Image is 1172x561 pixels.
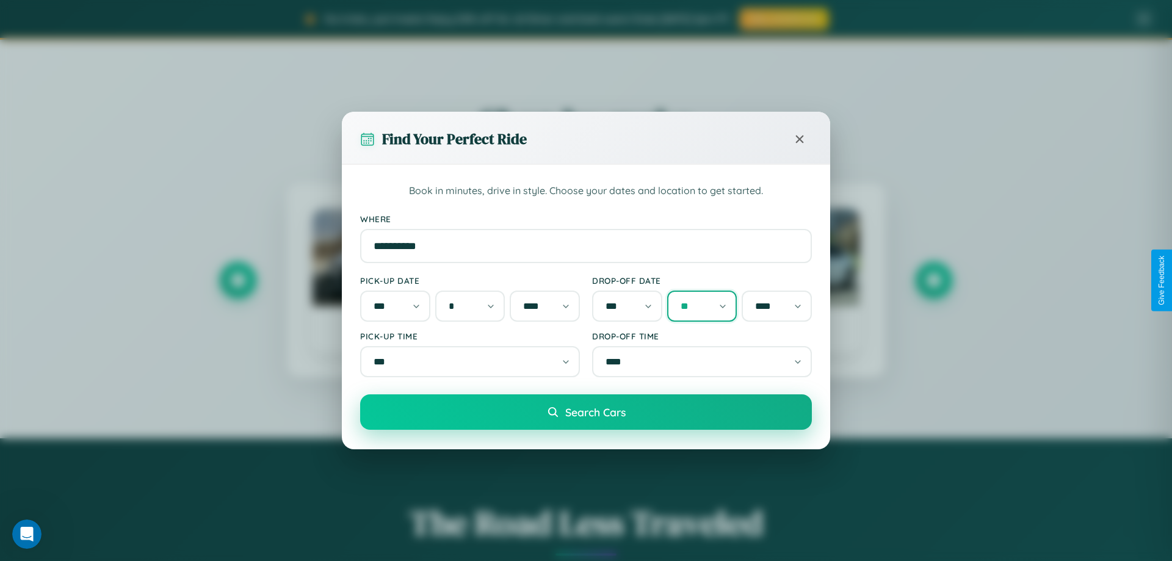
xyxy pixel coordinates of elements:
label: Pick-up Time [360,331,580,341]
h3: Find Your Perfect Ride [382,129,527,149]
button: Search Cars [360,394,812,430]
label: Where [360,214,812,224]
label: Pick-up Date [360,275,580,286]
span: Search Cars [565,405,626,419]
p: Book in minutes, drive in style. Choose your dates and location to get started. [360,183,812,199]
label: Drop-off Date [592,275,812,286]
label: Drop-off Time [592,331,812,341]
